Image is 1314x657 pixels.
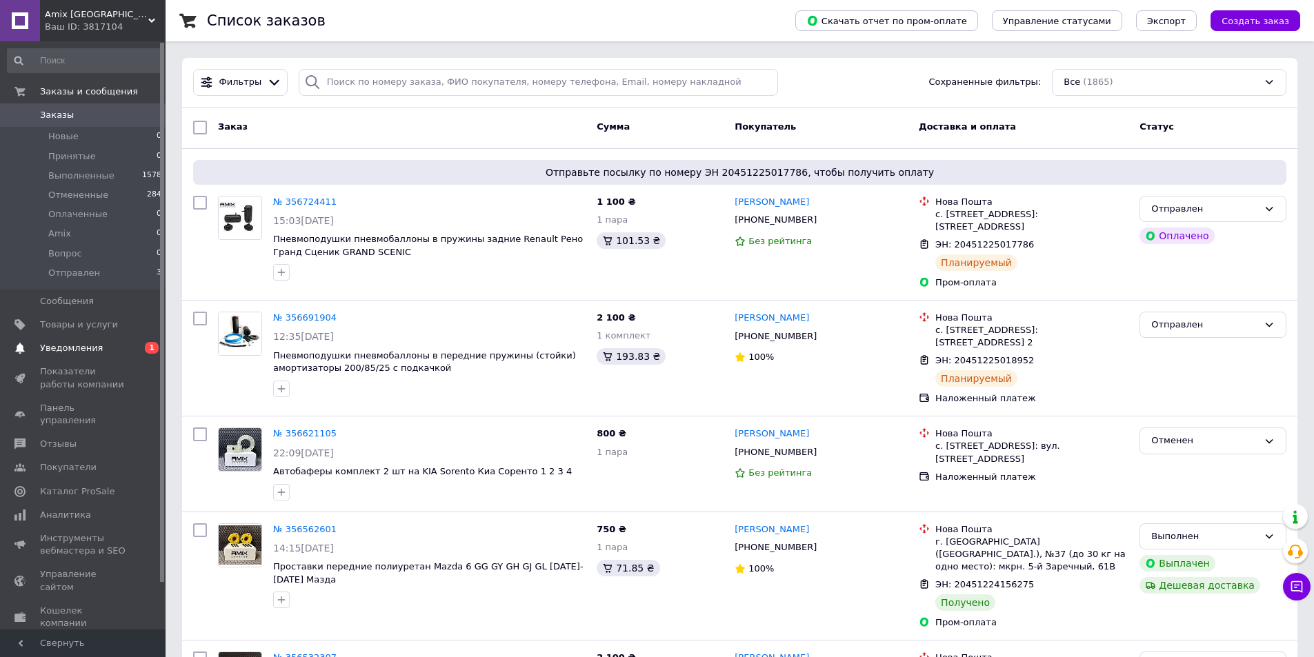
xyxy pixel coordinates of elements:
div: Планируемый [935,254,1017,271]
span: Заказ [218,121,248,132]
span: 100% [748,563,774,574]
a: Создать заказ [1197,15,1300,26]
span: 1 100 ₴ [597,196,635,207]
span: 1 пара [597,214,628,225]
span: Все [1064,76,1080,89]
div: Оплачено [1139,228,1214,244]
span: 0 [157,247,161,260]
input: Поиск по номеру заказа, ФИО покупателя, номеру телефона, Email, номеру накладной [299,69,779,96]
a: Автобаферы комплект 2 шт на KIA Sorento Киа Соренто 1 2 3 4 [273,466,572,476]
a: Фото товару [218,312,262,356]
span: Без рейтинга [748,467,812,478]
div: Нова Пошта [935,196,1128,208]
span: 0 [157,130,161,143]
div: с. [STREET_ADDRESS]: вул. [STREET_ADDRESS] [935,440,1128,465]
span: Сообщения [40,295,94,307]
a: Проставки передние полиуретан Mazda 6 GG GY GH GJ GL [DATE]-[DATE] Мазда [273,561,584,585]
span: (1865) [1083,77,1113,87]
span: 0 [157,208,161,221]
span: 1 [145,342,159,354]
div: Получено [935,594,995,611]
span: Кошелек компании [40,605,128,629]
span: Доставка и оплата [919,121,1016,132]
span: 1 пара [597,542,628,552]
a: Пневмоподушки пневмобаллоны в передние пружины (стойки) амортизаторы 200/85/25 с подкачкой [273,350,576,374]
span: Amix Ukraine [45,8,148,21]
span: 22:09[DATE] [273,447,334,458]
span: Отправлен [48,267,100,279]
div: [PHONE_NUMBER] [732,538,819,556]
button: Управление статусами [992,10,1122,31]
div: Выплачен [1139,555,1215,572]
a: № 356691904 [273,312,337,323]
div: [PHONE_NUMBER] [732,443,819,461]
span: 12:35[DATE] [273,331,334,342]
span: 1 комплект [597,330,650,341]
button: Скачать отчет по пром-оплате [795,10,978,31]
a: Фото товару [218,196,262,240]
div: Пром-оплата [935,616,1128,629]
div: с. [STREET_ADDRESS]: [STREET_ADDRESS] 2 [935,324,1128,349]
a: Фото товару [218,523,262,567]
span: 15:03[DATE] [273,215,334,226]
span: Создать заказ [1222,16,1289,26]
span: 1578 [142,170,161,182]
span: Заказы [40,109,74,121]
button: Экспорт [1136,10,1197,31]
span: Статус [1139,121,1174,132]
a: № 356621105 [273,428,337,438]
a: № 356562601 [273,524,337,534]
span: 14:15[DATE] [273,543,334,554]
span: Покупатели [40,461,97,474]
span: Панель управления [40,402,128,427]
div: Дешевая доставка [1139,577,1260,594]
img: Фото товару [219,201,261,234]
span: Оплаченные [48,208,108,221]
span: 284 [147,189,161,201]
div: Ваш ID: 3817104 [45,21,166,33]
span: 0 [157,150,161,163]
div: Отменен [1151,434,1258,448]
span: Принятые [48,150,96,163]
div: 193.83 ₴ [597,348,666,365]
div: Наложенный платеж [935,392,1128,405]
div: 71.85 ₴ [597,560,659,576]
div: 101.53 ₴ [597,232,666,249]
img: Фото товару [219,312,261,355]
span: Покупатель [735,121,796,132]
a: № 356724411 [273,196,337,207]
div: Отправлен [1151,318,1258,332]
a: [PERSON_NAME] [735,196,809,209]
div: Пром-оплата [935,276,1128,289]
a: [PERSON_NAME] [735,312,809,325]
a: Пневмоподушки пневмобаллоны в пружины задние Renault Рено Гранд Сценик GRAND SCENIC [273,234,583,257]
input: Поиск [7,48,163,73]
a: Фото товару [218,427,262,472]
span: ЭН: 20451225018952 [935,355,1034,365]
span: ЭН: 20451224156275 [935,579,1034,589]
span: Управление статусами [1003,16,1111,26]
span: Amix [48,228,71,240]
span: Сумма [597,121,630,132]
img: Фото товару [219,428,261,471]
span: Показатели работы компании [40,365,128,390]
div: с. [STREET_ADDRESS]: [STREET_ADDRESS] [935,208,1128,233]
span: Выполненные [48,170,115,182]
span: 750 ₴ [597,524,626,534]
div: г. [GEOGRAPHIC_DATA] ([GEOGRAPHIC_DATA].), №37 (до 30 кг на одно место): мкрн. 5-й Заречный, 61В [935,536,1128,574]
div: Нова Пошта [935,523,1128,536]
span: Новые [48,130,79,143]
span: 1 пара [597,447,628,457]
span: 800 ₴ [597,428,626,438]
div: Отправлен [1151,202,1258,216]
h1: Список заказов [207,12,326,29]
span: Товары и услуги [40,319,118,331]
a: [PERSON_NAME] [735,523,809,536]
span: Управление сайтом [40,568,128,593]
span: 0 [157,228,161,240]
div: Планируемый [935,370,1017,387]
